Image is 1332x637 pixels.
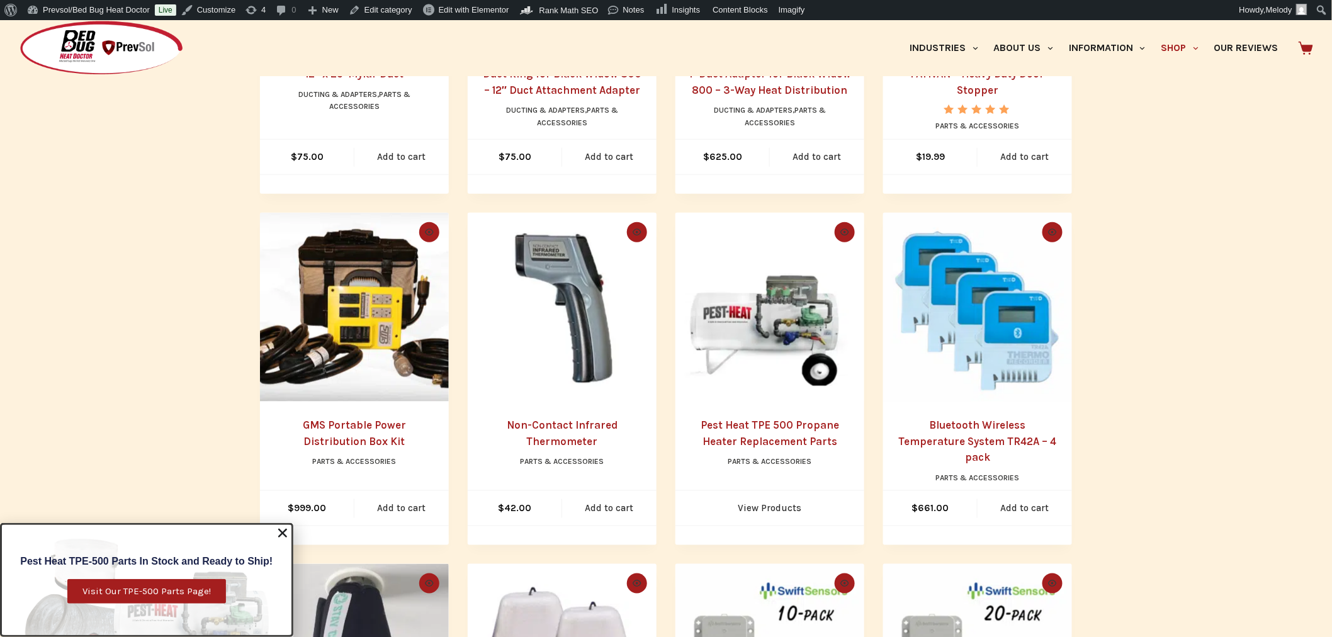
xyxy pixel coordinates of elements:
[67,579,226,604] a: Visit Our TPE-500 Parts Page!
[902,20,986,76] a: Industries
[936,121,1020,130] a: Parts & Accessories
[675,491,864,526] a: View Products
[354,491,449,526] a: Add to cart: “GMS Portable Power Distribution Box Kit”
[507,419,618,448] a: Non-Contact Infrared Thermometer
[1042,573,1063,594] button: Quick view toggle
[499,151,505,162] span: $
[288,503,295,514] span: $
[936,473,1020,482] a: Parts & Accessories
[672,5,701,14] span: Insights
[1061,20,1153,76] a: Information
[82,587,211,596] span: Visit Our TPE-500 Parts Page!
[19,20,184,76] img: Prevsol/Bed Bug Heat Doctor
[728,457,812,466] a: Parts & Accessories
[978,491,1072,526] a: Add to cart: “Bluetooth Wireless Temperature System TR42A - 4 pack”
[944,104,1011,114] div: Rated 5.00 out of 5
[562,491,657,526] a: Add to cart: “Non-Contact Infrared Thermometer”
[916,151,922,162] span: $
[770,140,864,174] a: Add to cart: “T-Duct Adapter for Black Widow 800 – 3-Way Heat Distribution”
[899,419,1057,463] a: Bluetooth Wireless Temperature System TR42A – 4 pack
[419,573,439,594] button: Quick view toggle
[419,222,439,242] button: Quick view toggle
[1153,20,1206,76] a: Shop
[883,213,1072,402] a: Bluetooth Wireless Temperature System TR42A - 4 pack
[468,213,657,402] img: Non-Contact Infrared Thermometer
[468,213,657,402] picture: Infrared_Thermal_Gun_a15dd652-6a69-4888-a56c-ef584fa3bcf6_1024x1024
[703,151,709,162] span: $
[354,140,449,174] a: Add to cart: “12” x 25' Mylar Duct”
[916,151,945,162] bdi: 19.99
[675,213,864,402] img: Pest Heat TPE-500 Propane Bed Bug Heater replacement parts page
[986,20,1061,76] a: About Us
[298,90,377,99] a: Ducting & Adapters
[675,213,864,402] picture: Pest Heat TPE-500 Heater
[714,106,793,115] a: Ducting & Adapters
[745,106,826,127] a: Parts & Accessories
[835,222,855,242] button: Quick view toggle
[499,503,532,514] bdi: 42.00
[912,503,918,514] span: $
[562,140,657,174] a: Add to cart: “Duct Ring for Black Widow 800 – 12" Duct Attachment Adapter”
[499,151,531,162] bdi: 75.00
[313,457,397,466] a: Parts & Accessories
[703,151,742,162] bdi: 625.00
[260,213,449,402] a: GMS Portable Power Distribution Box Kit
[688,104,852,130] li: ,
[1266,5,1292,14] span: Melody
[439,5,509,14] span: Edit with Elementor
[1206,20,1286,76] a: Our Reviews
[303,419,406,448] a: GMS Portable Power Distribution Box Kit
[539,6,599,15] span: Rank Math SEO
[944,104,1011,143] span: Rated out of 5
[480,104,644,130] li: ,
[499,503,505,514] span: $
[912,503,949,514] bdi: 661.00
[291,151,324,162] bdi: 75.00
[506,106,585,115] a: Ducting & Adapters
[910,67,1045,96] a: FATIVAN – Heavy Duty Door Stopper
[483,67,641,96] a: Duct Ring for Black Widow 800 – 12″ Duct Attachment Adapter
[978,140,1072,174] a: Add to cart: “FATIVAN - Heavy Duty Door Stopper”
[276,527,289,539] a: Close
[521,457,604,466] a: Parts & Accessories
[627,573,647,594] button: Quick view toggle
[291,151,297,162] span: $
[627,222,647,242] button: Quick view toggle
[701,419,839,448] a: Pest Heat TPE 500 Propane Heater Replacement Parts
[288,503,327,514] bdi: 999.00
[8,556,285,567] h6: Pest Heat TPE-500 Parts In Stock and Ready to Ship!
[155,4,176,16] a: Live
[675,213,864,402] a: Pest Heat TPE 500 Propane Heater Replacement Parts
[537,106,618,127] a: Parts & Accessories
[835,573,855,594] button: Quick view toggle
[902,20,1286,76] nav: Primary
[689,67,852,96] a: T-Duct Adapter for Black Widow 800 – 3-Way Heat Distribution
[1042,222,1063,242] button: Quick view toggle
[273,89,436,114] li: ,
